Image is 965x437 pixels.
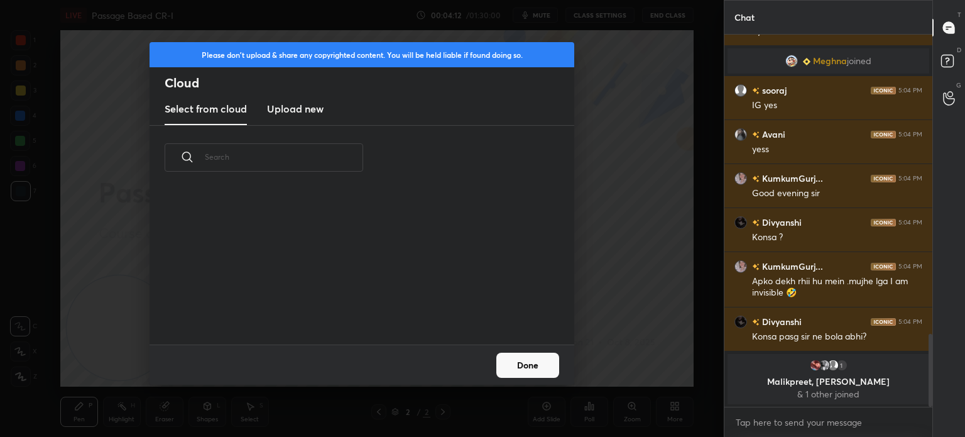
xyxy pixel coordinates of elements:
div: Good evening sir [752,187,922,200]
img: 1f454bbfbb4e46a3a1e11cc953c35944.jpg [734,128,747,141]
div: Apko dekh rhii hu mein .mujhe lga I am invisible 🤣 [752,275,922,299]
img: no-rating-badge.077c3623.svg [752,175,760,182]
div: 1 [836,359,848,372]
div: 5:04 PM [898,219,922,226]
img: no-rating-badge.077c3623.svg [752,263,760,270]
div: Please don't upload & share any copyrighted content. You will be held liable if found doing so. [150,42,574,67]
div: 5:04 PM [898,263,922,270]
img: 7db24619b17d4e8cb72bb977f3211909.jpg [818,359,831,372]
img: 55cebb286b2e4d7abcb84b6a56bff113.jpg [785,55,798,67]
div: IG yes [752,99,922,112]
img: 2a8f690d1fe04272985bc4389192d299.jpg [809,359,822,372]
img: default.png [827,359,839,372]
img: iconic-dark.1390631f.png [871,219,896,226]
img: Learner_Badge_beginner_1_8b307cf2a0.svg [803,58,810,65]
img: eac32db9b14d4ac888ecce60e1b59160.jpg [734,316,747,328]
input: Search [205,130,363,184]
p: D [957,45,961,55]
p: & 1 other joined [735,389,922,399]
img: iconic-dark.1390631f.png [871,318,896,326]
p: G [956,80,961,90]
h2: Cloud [165,75,574,91]
img: default.png [734,84,747,97]
img: 33403831a00e428f91c4275927c7da5e.jpg [734,260,747,273]
p: Malikpreet, [PERSON_NAME] [735,377,922,387]
p: T [957,10,961,19]
img: iconic-dark.1390631f.png [871,131,896,138]
img: no-rating-badge.077c3623.svg [752,131,760,138]
div: 5:04 PM [898,318,922,326]
h6: KumkumGurj... [760,172,823,185]
button: Done [496,353,559,378]
img: iconic-dark.1390631f.png [871,175,896,182]
div: Konsa pasg sir ne bola abhi? [752,331,922,343]
span: joined [847,56,871,66]
div: Konsa ? [752,231,922,244]
img: no-rating-badge.077c3623.svg [752,319,760,326]
div: 5:04 PM [898,131,922,138]
div: yess [752,143,922,156]
h3: Select from cloud [165,101,247,116]
img: iconic-dark.1390631f.png [871,87,896,94]
h6: Divyanshi [760,216,802,229]
h6: Avani [760,128,785,141]
div: 5:04 PM [898,87,922,94]
div: grid [150,186,559,345]
img: no-rating-badge.077c3623.svg [752,219,760,226]
img: eac32db9b14d4ac888ecce60e1b59160.jpg [734,216,747,229]
span: Meghna [813,56,847,66]
h3: Upload new [267,101,324,116]
div: grid [724,35,932,407]
h6: Divyanshi [760,315,802,328]
div: 5:04 PM [898,175,922,182]
p: Chat [724,1,765,34]
img: iconic-dark.1390631f.png [871,263,896,270]
h6: KumkumGurj... [760,260,823,273]
img: 33403831a00e428f91c4275927c7da5e.jpg [734,172,747,185]
img: no-rating-badge.077c3623.svg [752,87,760,94]
h6: sooraj [760,84,787,97]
